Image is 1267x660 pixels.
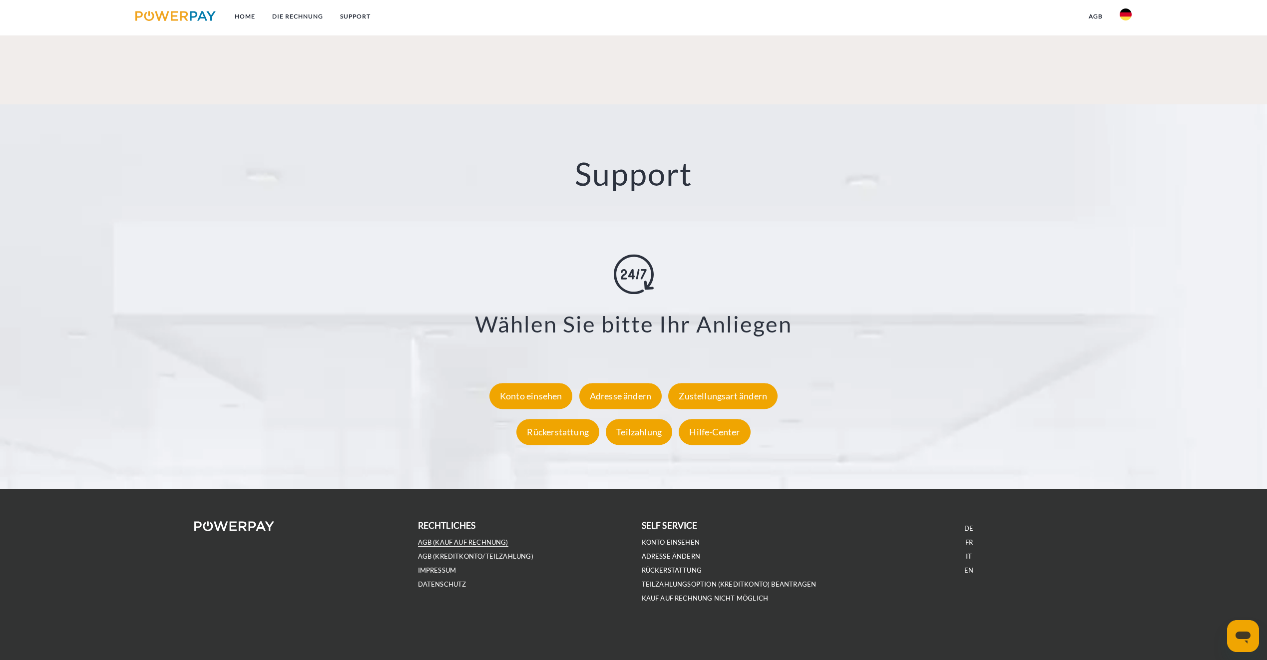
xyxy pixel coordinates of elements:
[1080,7,1111,25] a: agb
[666,390,780,401] a: Zustellungsart ändern
[642,538,700,547] a: Konto einsehen
[606,419,672,445] div: Teilzahlung
[642,580,817,589] a: Teilzahlungsoption (KREDITKONTO) beantragen
[679,419,750,445] div: Hilfe-Center
[418,552,533,561] a: AGB (Kreditkonto/Teilzahlung)
[579,383,662,409] div: Adresse ändern
[514,426,602,437] a: Rückerstattung
[226,7,264,25] a: Home
[418,520,476,531] b: rechtliches
[577,390,665,401] a: Adresse ändern
[264,7,332,25] a: DIE RECHNUNG
[642,552,701,561] a: Adresse ändern
[603,426,675,437] a: Teilzahlung
[194,521,275,531] img: logo-powerpay-white.svg
[965,538,973,547] a: FR
[676,426,753,437] a: Hilfe-Center
[642,520,698,531] b: self service
[487,390,575,401] a: Konto einsehen
[76,311,1191,338] h3: Wählen Sie bitte Ihr Anliegen
[332,7,379,25] a: SUPPORT
[614,255,654,295] img: online-shopping.svg
[418,566,456,575] a: IMPRESSUM
[1120,8,1132,20] img: de
[418,538,508,547] a: AGB (Kauf auf Rechnung)
[1227,620,1259,652] iframe: Schaltfläche zum Öffnen des Messaging-Fensters
[418,580,466,589] a: DATENSCHUTZ
[63,154,1204,194] h2: Support
[489,383,573,409] div: Konto einsehen
[516,419,599,445] div: Rückerstattung
[668,383,778,409] div: Zustellungsart ändern
[642,594,769,603] a: Kauf auf Rechnung nicht möglich
[966,552,972,561] a: IT
[964,566,973,575] a: EN
[135,11,216,21] img: logo-powerpay.svg
[642,566,702,575] a: Rückerstattung
[964,524,973,533] a: DE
